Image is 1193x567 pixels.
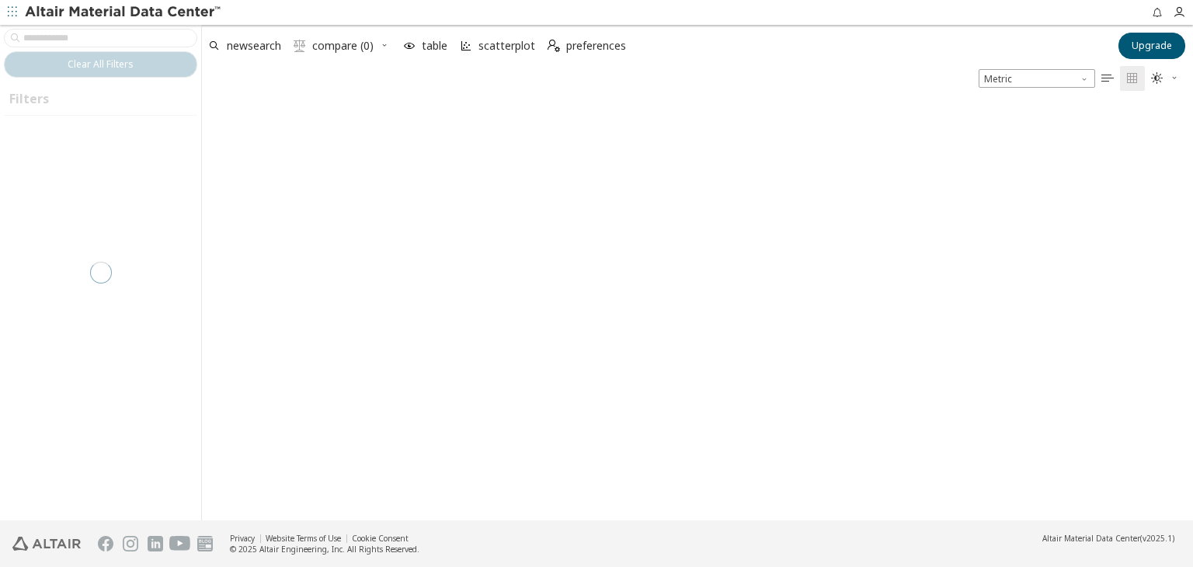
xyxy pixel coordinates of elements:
img: Altair Material Data Center [25,5,223,20]
span: preferences [566,40,626,51]
div: © 2025 Altair Engineering, Inc. All Rights Reserved. [230,544,419,555]
span: compare (0) [312,40,374,51]
span: scatterplot [478,40,535,51]
a: Privacy [230,533,255,544]
i:  [1126,72,1139,85]
img: Altair Engineering [12,537,81,551]
span: Upgrade [1132,40,1172,52]
div: (v2025.1) [1042,533,1174,544]
span: Metric [979,69,1095,88]
a: Cookie Consent [352,533,409,544]
i:  [294,40,306,52]
span: newsearch [227,40,281,51]
i:  [1101,72,1114,85]
span: Altair Material Data Center [1042,533,1140,544]
button: Tile View [1120,66,1145,91]
button: Upgrade [1118,33,1185,59]
a: Website Terms of Use [266,533,341,544]
button: Table View [1095,66,1120,91]
i:  [1151,72,1163,85]
div: Unit System [979,69,1095,88]
span: table [422,40,447,51]
button: Theme [1145,66,1185,91]
i:  [548,40,560,52]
